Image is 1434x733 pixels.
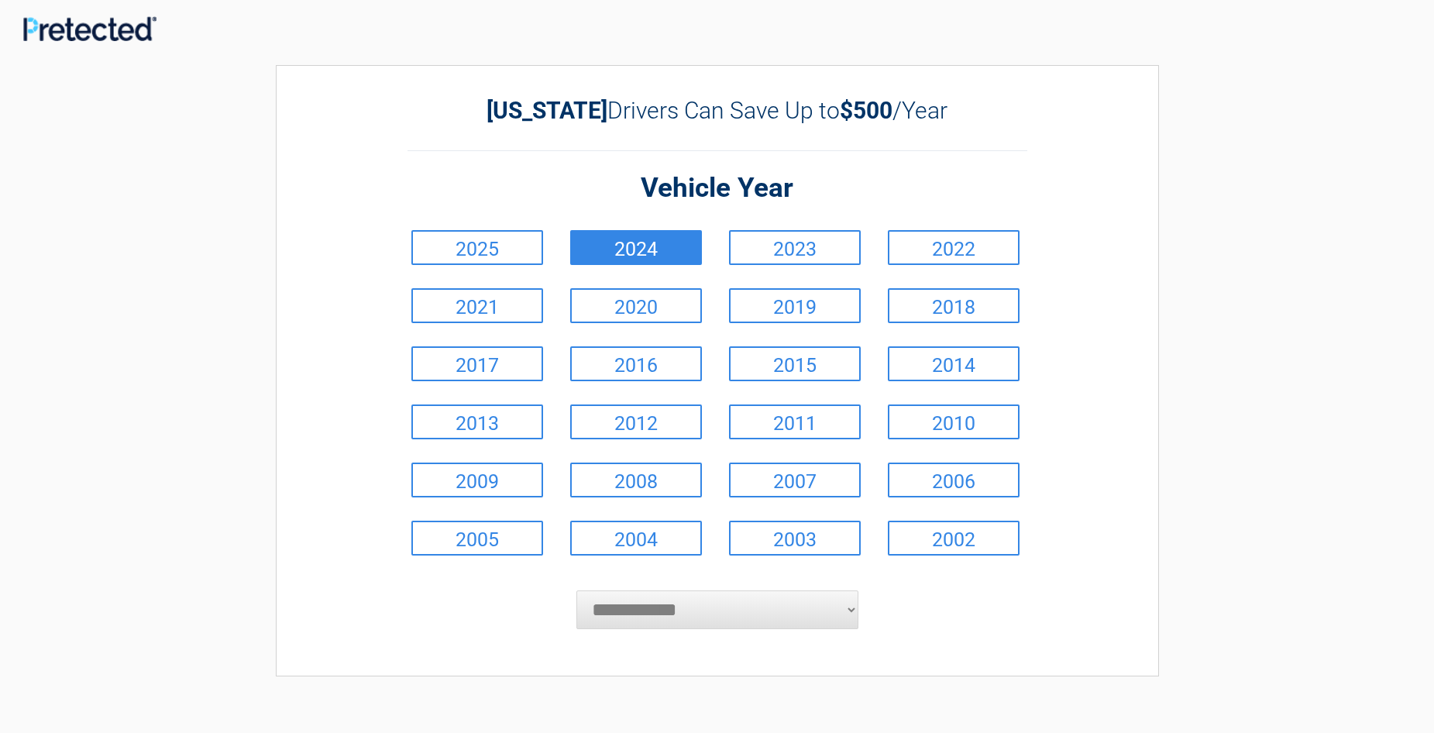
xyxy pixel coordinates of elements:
a: 2016 [570,346,702,381]
a: 2021 [411,288,543,323]
a: 2020 [570,288,702,323]
a: 2022 [888,230,1020,265]
h2: Drivers Can Save Up to /Year [408,97,1027,124]
a: 2006 [888,463,1020,497]
a: 2018 [888,288,1020,323]
a: 2009 [411,463,543,497]
b: [US_STATE] [487,97,607,124]
a: 2012 [570,404,702,439]
a: 2005 [411,521,543,556]
a: 2014 [888,346,1020,381]
a: 2017 [411,346,543,381]
a: 2007 [729,463,861,497]
img: Main Logo [23,16,156,40]
a: 2008 [570,463,702,497]
a: 2002 [888,521,1020,556]
a: 2010 [888,404,1020,439]
a: 2025 [411,230,543,265]
a: 2019 [729,288,861,323]
a: 2024 [570,230,702,265]
a: 2015 [729,346,861,381]
a: 2011 [729,404,861,439]
a: 2003 [729,521,861,556]
a: 2023 [729,230,861,265]
b: $500 [840,97,892,124]
a: 2004 [570,521,702,556]
a: 2013 [411,404,543,439]
h2: Vehicle Year [408,170,1027,207]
